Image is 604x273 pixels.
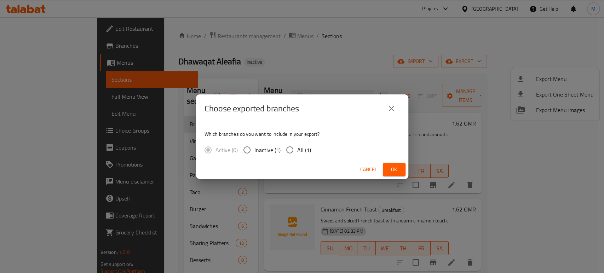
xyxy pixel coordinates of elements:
h2: Choose exported branches [205,103,299,114]
p: Which branches do you want to include in your export? [205,130,400,138]
span: Inactive (1) [254,146,281,154]
button: Ok [383,163,405,176]
span: All (1) [297,146,311,154]
button: close [383,100,400,117]
span: Ok [389,165,400,174]
span: Active (0) [215,146,238,154]
span: Cancel [360,165,377,174]
button: Cancel [357,163,380,176]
